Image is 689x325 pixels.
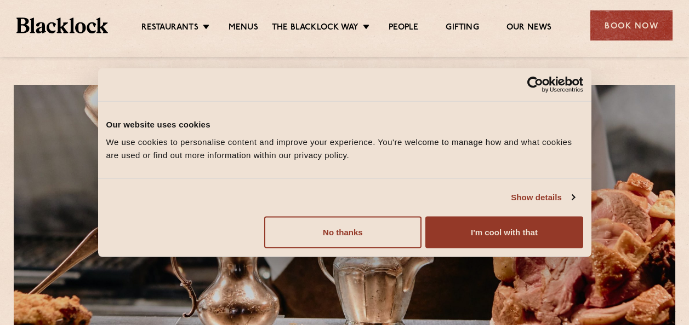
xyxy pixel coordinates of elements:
button: No thanks [264,216,422,248]
div: Book Now [590,10,673,40]
div: Our website uses cookies [106,118,583,131]
a: Menus [229,22,258,34]
a: The Blacklock Way [272,22,358,34]
a: Our News [506,22,552,34]
a: Usercentrics Cookiebot - opens in a new window [487,77,583,93]
div: We use cookies to personalise content and improve your experience. You're welcome to manage how a... [106,135,583,161]
a: Gifting [446,22,479,34]
button: I'm cool with that [425,216,583,248]
img: BL_Textured_Logo-footer-cropped.svg [16,18,108,33]
a: Restaurants [141,22,198,34]
a: People [389,22,418,34]
a: Show details [511,191,574,204]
